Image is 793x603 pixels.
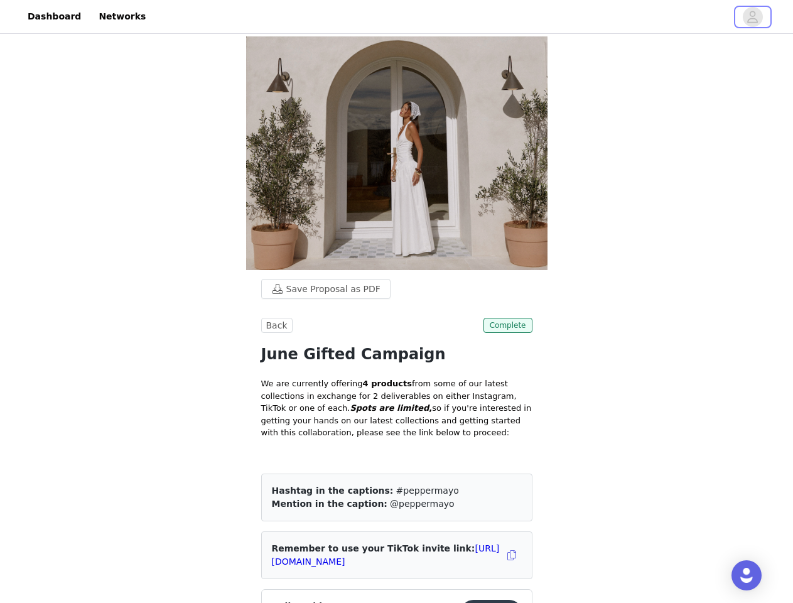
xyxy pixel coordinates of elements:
[363,379,412,388] strong: 4 products
[20,3,89,31] a: Dashboard
[350,403,432,413] strong: ,
[272,486,394,496] span: Hashtag in the captions:
[261,279,391,299] button: Save Proposal as PDF
[91,3,153,31] a: Networks
[272,543,500,567] a: [URL][DOMAIN_NAME]
[261,378,532,439] div: We are currently offering from some of our latest collections in exchange for 2 deliverables on e...
[246,36,548,270] img: campaign image
[483,318,532,333] span: Complete
[731,560,762,590] div: Open Intercom Messenger
[350,403,429,413] em: Spots are limited
[396,486,459,496] span: #peppermayo
[272,499,387,509] span: Mention in the caption:
[261,318,293,333] button: Back
[390,499,454,509] span: @peppermayo
[261,343,532,366] h1: June Gifted Campaign
[747,7,758,27] div: avatar
[272,543,500,567] span: Remember to use your TikTok invite link:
